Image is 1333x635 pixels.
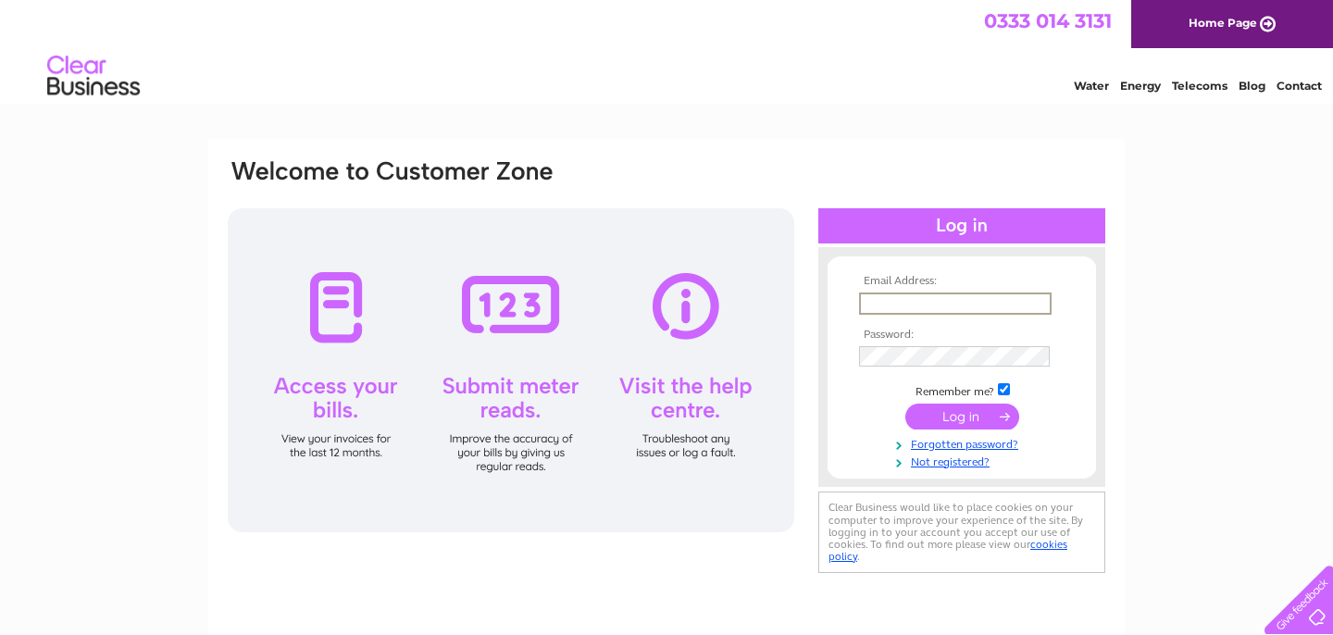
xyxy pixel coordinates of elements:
a: Water [1074,79,1109,93]
a: Telecoms [1172,79,1227,93]
a: Not registered? [859,452,1069,469]
a: Forgotten password? [859,434,1069,452]
th: Password: [854,329,1069,342]
div: Clear Business would like to place cookies on your computer to improve your experience of the sit... [818,492,1105,572]
a: cookies policy [828,538,1067,563]
div: Clear Business is a trading name of Verastar Limited (registered in [GEOGRAPHIC_DATA] No. 3667643... [230,10,1105,90]
th: Email Address: [854,275,1069,288]
img: logo.png [46,48,141,105]
input: Submit [905,404,1019,430]
td: Remember me? [854,380,1069,399]
a: 0333 014 3131 [984,9,1112,32]
a: Blog [1239,79,1265,93]
a: Energy [1120,79,1161,93]
a: Contact [1277,79,1322,93]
